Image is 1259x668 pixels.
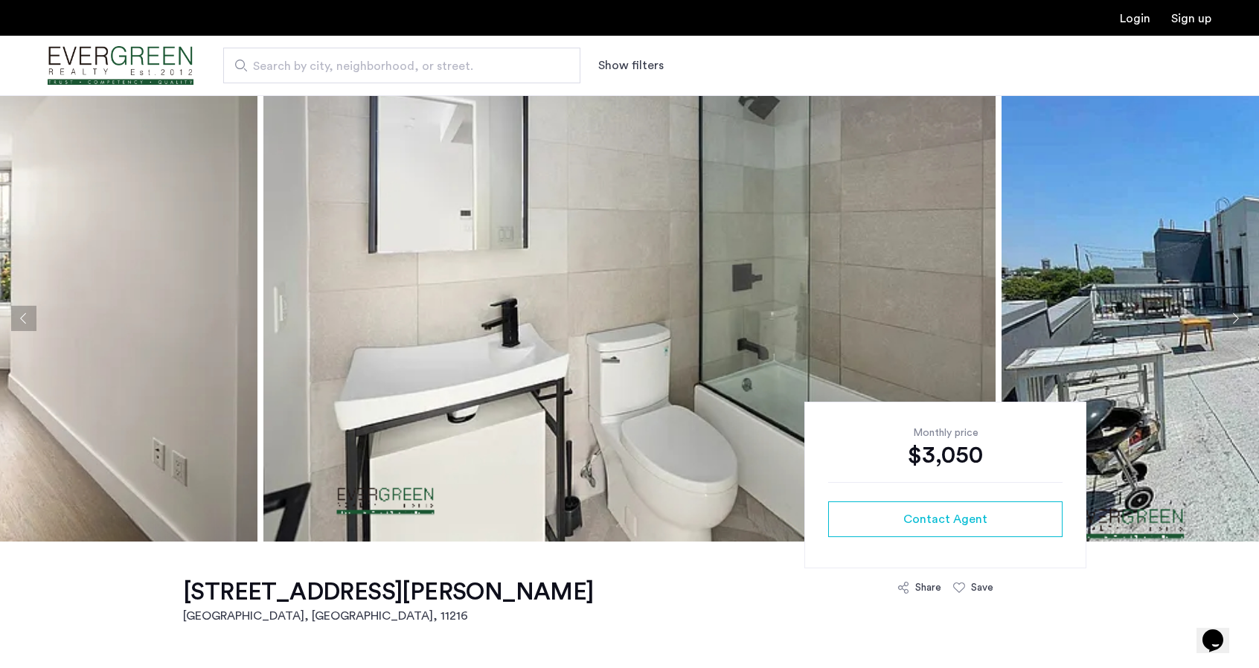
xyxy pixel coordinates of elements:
[1120,13,1150,25] a: Login
[183,577,594,625] a: [STREET_ADDRESS][PERSON_NAME][GEOGRAPHIC_DATA], [GEOGRAPHIC_DATA], 11216
[183,577,594,607] h1: [STREET_ADDRESS][PERSON_NAME]
[828,425,1063,440] div: Monthly price
[903,510,987,528] span: Contact Agent
[11,306,36,331] button: Previous apartment
[1171,13,1211,25] a: Registration
[183,607,594,625] h2: [GEOGRAPHIC_DATA], [GEOGRAPHIC_DATA] , 11216
[263,95,996,542] img: apartment
[48,38,193,94] a: Cazamio Logo
[1196,608,1244,653] iframe: chat widget
[598,57,664,74] button: Show or hide filters
[48,38,193,94] img: logo
[915,580,941,595] div: Share
[253,57,539,75] span: Search by city, neighborhood, or street.
[828,440,1063,470] div: $3,050
[828,501,1063,537] button: button
[223,48,580,83] input: Apartment Search
[971,580,993,595] div: Save
[1223,306,1248,331] button: Next apartment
